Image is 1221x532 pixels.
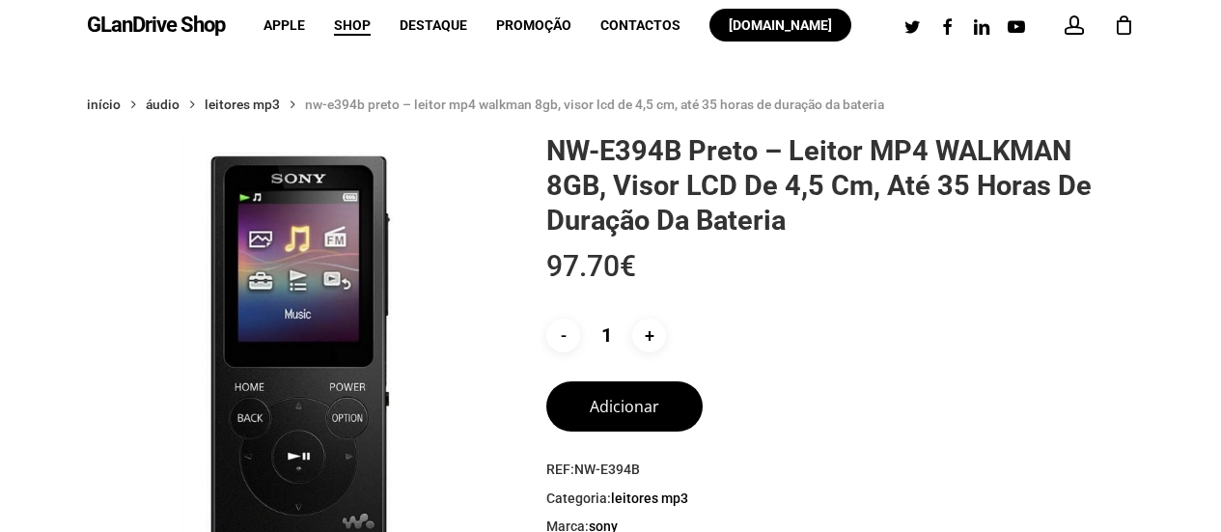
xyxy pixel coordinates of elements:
[546,249,636,283] bdi: 97.70
[496,18,571,32] a: Promoção
[305,97,884,112] span: NW-E394B Preto – Leitor MP4 WALKMAN 8GB, visor LCD de 4,5 cm, até 35 horas de duração da bateria
[546,134,1134,238] h1: NW-E394B Preto – Leitor MP4 WALKMAN 8GB, visor LCD de 4,5 cm, até 35 horas de duração da bateria
[87,96,121,113] a: Início
[600,18,680,32] a: Contactos
[584,319,628,352] input: Product quantity
[620,249,636,283] span: €
[334,17,371,33] span: Shop
[611,490,688,507] a: Leitores MP3
[546,461,1134,480] span: REF:
[334,18,371,32] a: Shop
[264,17,305,33] span: Apple
[729,17,832,33] span: [DOMAIN_NAME]
[264,18,305,32] a: Apple
[400,17,467,33] span: Destaque
[632,319,666,352] input: +
[146,96,180,113] a: Áudio
[496,17,571,33] span: Promoção
[709,18,851,32] a: [DOMAIN_NAME]
[546,319,580,352] input: -
[546,490,1134,509] span: Categoria:
[1113,14,1134,36] a: Cart
[205,96,280,113] a: Leitores MP3
[600,17,680,33] span: Contactos
[574,462,640,477] span: NW-E394B
[87,14,225,36] a: GLanDrive Shop
[546,381,703,432] button: Adicionar
[400,18,467,32] a: Destaque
